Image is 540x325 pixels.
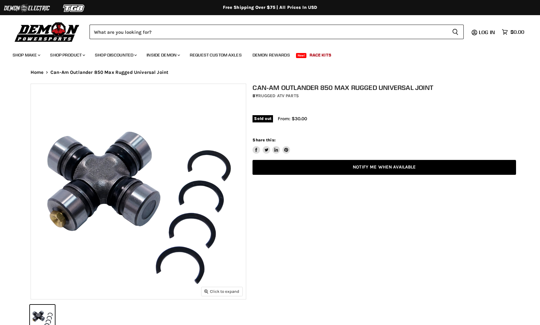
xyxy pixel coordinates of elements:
div: Free Shipping Over $75 | All Prices In USD [18,5,522,10]
img: IMAGE [31,84,246,299]
a: Shop Discounted [90,49,141,62]
span: Log in [479,29,495,35]
input: Search [90,25,447,39]
img: Demon Powersports [13,21,82,43]
span: $0.00 [510,29,524,35]
a: Rugged ATV Parts [258,93,299,98]
a: $0.00 [499,27,527,37]
a: Notify Me When Available [253,160,516,175]
button: Click to expand [201,287,242,296]
button: Search [447,25,464,39]
a: Request Custom Axles [185,49,247,62]
a: Demon Rewards [248,49,295,62]
span: Click to expand [204,289,239,294]
span: Can-Am Outlander 850 Max Rugged Universal Joint [50,70,168,75]
a: Race Kits [305,49,336,62]
img: TGB Logo 2 [50,2,98,14]
h1: Can-Am Outlander 850 Max Rugged Universal Joint [253,84,516,92]
form: Product [90,25,464,39]
aside: Share this: [253,137,290,154]
a: Shop Make [8,49,44,62]
span: Sold out [253,115,273,122]
a: Shop Product [45,49,89,62]
nav: Breadcrumbs [18,70,522,75]
ul: Main menu [8,46,523,62]
span: Share this: [253,138,275,142]
a: Log in [476,29,499,35]
span: From: $30.00 [278,116,307,121]
a: Inside Demon [142,49,184,62]
div: by [253,92,516,99]
a: Home [31,70,44,75]
img: Demon Electric Logo 2 [3,2,50,14]
span: New! [296,53,307,58]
